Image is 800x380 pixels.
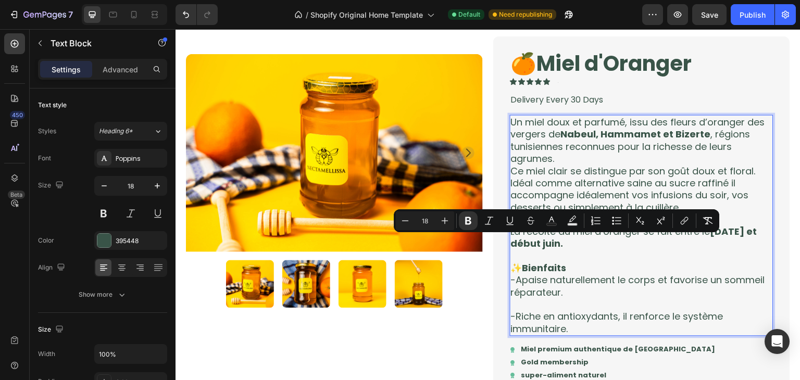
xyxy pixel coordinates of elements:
[52,64,81,75] p: Settings
[701,10,718,19] span: Save
[38,323,66,337] div: Size
[38,179,66,193] div: Size
[94,122,167,141] button: Heading 6*
[116,154,165,163] div: Poppins
[347,233,391,246] strong: Bienfaits
[740,9,766,20] div: Publish
[458,10,480,19] span: Default
[8,191,25,199] div: Beta
[51,37,139,49] p: Text Block
[334,86,598,307] div: Rich Text Editor. Editing area: main
[10,111,25,119] div: 450
[335,87,597,136] p: Un miel doux et parfumé, issu des fleurs d’oranger des vergers de , régions tunisiennes reconnues...
[335,196,582,221] strong: [DATE] et début juin.
[38,285,167,304] button: Show more
[499,10,552,19] span: Need republishing
[38,236,54,245] div: Color
[335,233,597,245] p: ✨
[38,126,56,136] div: Styles
[346,315,540,325] strong: Miel premium authentique de [GEOGRAPHIC_DATA]
[176,29,800,380] iframe: Design area
[335,245,597,270] p: -Apaise naturellement le corps et favorise un sommeil réparateur.
[335,66,597,77] p: Delivery Every 30 Days
[346,330,414,338] p: Gold membership
[394,209,719,232] div: Editor contextual toolbar
[335,136,597,185] p: Ce miel clair se distingue par son goût doux et floral. Idéal comme alternative saine au sucre ra...
[692,4,727,25] button: Save
[335,197,597,221] p: La récolte du miel d’oranger se fait entre le
[335,282,597,306] p: -Riche en antioxydants, il renforce le système immunitaire.
[95,345,167,363] input: Auto
[103,64,138,75] p: Advanced
[306,9,308,20] span: /
[68,8,73,21] p: 7
[765,329,790,354] div: Open Intercom Messenger
[38,100,67,110] div: Text style
[334,20,598,49] h1: 🍊Miel d'Oranger
[286,118,299,130] button: Carousel Next Arrow
[731,4,774,25] button: Publish
[79,289,127,300] div: Show more
[385,98,535,111] strong: Nabeul, Hammamet et Bizerte
[116,236,165,246] div: 395448
[38,261,67,275] div: Align
[99,126,133,136] span: Heading 6*
[176,4,218,25] div: Undo/Redo
[38,349,55,359] div: Width
[346,343,431,351] p: super-aliment naturel
[310,9,423,20] span: Shopify Original Home Template
[38,154,51,163] div: Font
[4,4,78,25] button: 7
